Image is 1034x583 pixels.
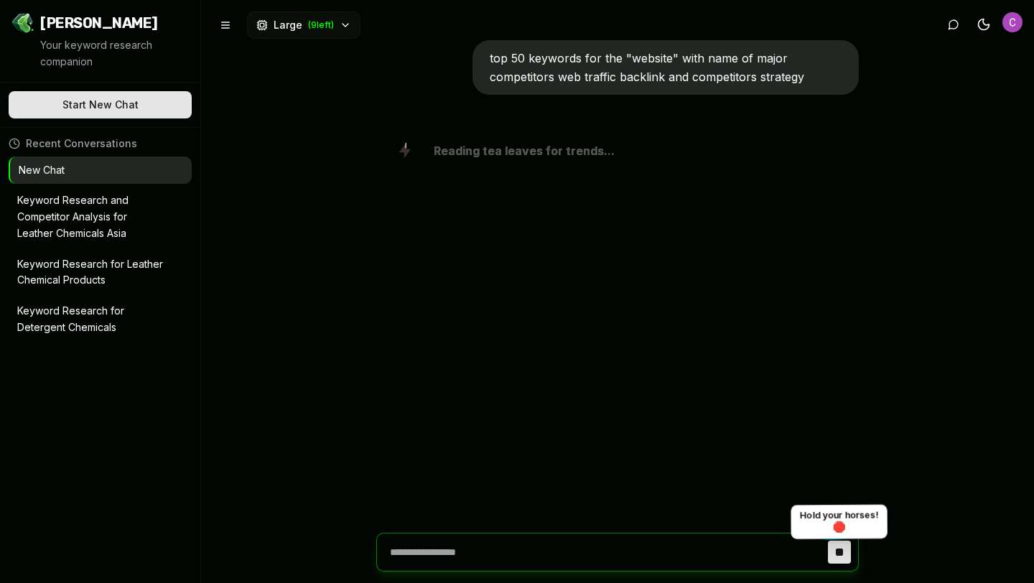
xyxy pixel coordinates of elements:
span: l [505,141,508,161]
span: e [508,141,515,161]
span: a [515,141,522,161]
span: r [571,141,576,161]
span: f [546,141,551,161]
p: Your keyword research companion [40,37,189,70]
button: Keyword Research for Leather Chemical Products [9,251,192,295]
span: e [529,141,536,161]
span: t [483,141,488,161]
span: . [611,141,615,162]
span: top 50 keywords for the "website" with name of major competitors web traffic backlink and competi... [490,51,804,84]
span: e [576,141,583,161]
button: Open user button [1002,12,1023,32]
span: t [566,141,571,161]
button: New Chat [10,157,192,185]
span: a [495,141,502,161]
img: Contact Chemtradeasia [1002,12,1023,32]
span: n [583,141,590,161]
span: . [607,141,611,161]
button: Large(9left) [247,11,360,39]
span: v [522,141,529,161]
span: d [590,141,597,161]
span: . [604,141,607,161]
button: Keyword Research for Detergent Chemicals [9,297,192,342]
p: Keyword Research for Leather Chemical Products [17,256,163,289]
span: d [455,141,462,161]
span: o [551,141,558,161]
span: r [558,141,563,161]
p: Keyword Research and Competitor Analysis for Leather Chemicals Asia [17,192,163,241]
span: ( 9 left) [308,19,334,31]
span: a [448,141,455,161]
span: e [441,141,448,161]
span: s [597,141,604,161]
span: [PERSON_NAME] [40,13,158,33]
span: e [488,141,495,161]
button: Start New Chat [9,91,192,118]
span: Large [274,18,302,32]
span: R [434,141,441,161]
p: Keyword Research for Detergent Chemicals [17,303,163,336]
p: New Chat [19,162,163,179]
span: n [465,141,472,161]
button: Keyword Research and Competitor Analysis for Leather Chemicals Asia [9,187,192,247]
img: Jello SEO Logo [11,11,34,34]
span: g [472,141,480,161]
span: Recent Conversations [26,136,137,151]
span: Start New Chat [62,98,139,112]
span: i [462,141,465,161]
span: s [536,141,543,161]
